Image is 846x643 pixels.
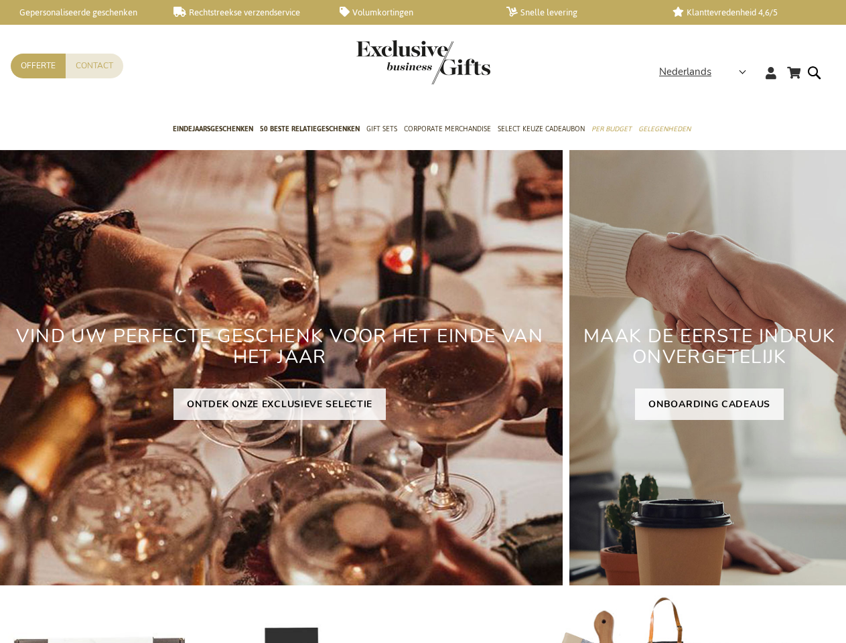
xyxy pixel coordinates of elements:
span: Per Budget [591,122,632,136]
img: Exclusive Business gifts logo [356,40,490,84]
span: Nederlands [659,64,711,80]
a: store logo [356,40,423,84]
a: Corporate Merchandise [404,113,491,147]
a: Eindejaarsgeschenken [173,113,253,147]
a: 50 beste relatiegeschenken [260,113,360,147]
a: Rechtstreekse verzendservice [173,7,319,18]
span: Corporate Merchandise [404,122,491,136]
span: Gift Sets [366,122,397,136]
a: Gift Sets [366,113,397,147]
a: Snelle levering [506,7,652,18]
a: ONTDEK ONZE EXCLUSIEVE SELECTIE [173,388,386,420]
a: Per Budget [591,113,632,147]
a: Contact [66,54,123,78]
a: Volumkortingen [340,7,485,18]
span: Eindejaarsgeschenken [173,122,253,136]
a: Offerte [11,54,66,78]
a: ONBOARDING CADEAUS [635,388,784,420]
a: Gepersonaliseerde geschenken [7,7,152,18]
a: Gelegenheden [638,113,691,147]
a: Klanttevredenheid 4,6/5 [673,7,818,18]
span: Select Keuze Cadeaubon [498,122,585,136]
span: Gelegenheden [638,122,691,136]
span: 50 beste relatiegeschenken [260,122,360,136]
a: Select Keuze Cadeaubon [498,113,585,147]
